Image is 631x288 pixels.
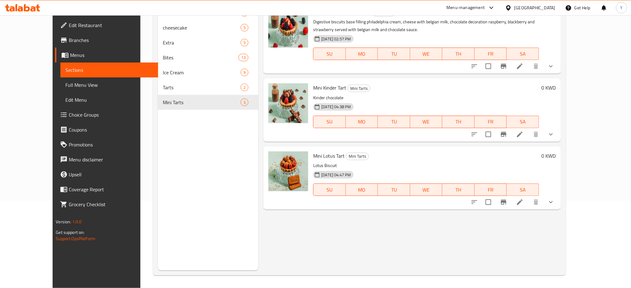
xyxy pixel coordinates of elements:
[447,4,485,12] div: Menu-management
[542,83,556,92] h6: 0 KWD
[413,185,440,194] span: WE
[158,3,259,112] nav: Menu sections
[239,55,248,61] span: 13
[346,153,369,160] div: Mini Tarts
[65,66,153,74] span: Sections
[60,63,158,77] a: Sections
[65,81,153,89] span: Full Menu View
[442,116,474,128] button: TH
[69,21,153,29] span: Edit Restaurant
[238,54,248,61] div: items
[496,59,511,74] button: Branch-specific-item
[547,131,555,138] svg: Show Choices
[544,195,558,210] button: show more
[60,77,158,92] a: Full Menu View
[378,116,410,128] button: TU
[70,51,153,59] span: Menus
[380,185,407,194] span: TU
[475,116,507,128] button: FR
[544,59,558,74] button: show more
[442,48,474,60] button: TH
[72,218,82,226] span: 1.0.0
[380,49,407,58] span: TU
[380,117,407,126] span: TU
[55,182,158,197] a: Coverage Report
[544,127,558,142] button: show more
[410,48,442,60] button: WE
[158,20,259,35] div: cheesecake5
[55,167,158,182] a: Upsell
[313,151,345,160] span: Mini Lotus Tart
[507,48,539,60] button: SA
[55,152,158,167] a: Menu disclaimer
[467,127,482,142] button: sort-choices
[547,63,555,70] svg: Show Choices
[163,69,241,76] span: Ice Cream
[477,185,504,194] span: FR
[467,195,482,210] button: sort-choices
[313,94,539,102] p: Kinder chocolate
[69,186,153,193] span: Coverage Report
[55,33,158,48] a: Branches
[241,70,248,76] span: 9
[477,117,504,126] span: FR
[378,183,410,196] button: TU
[529,127,544,142] button: delete
[313,116,346,128] button: SU
[529,59,544,74] button: delete
[445,117,472,126] span: TH
[241,24,248,31] div: items
[319,104,353,110] span: [DATE] 04:38 PM
[547,198,555,206] svg: Show Choices
[319,36,353,42] span: [DATE] 02:57 PM
[346,153,369,160] span: Mini Tarts
[496,195,511,210] button: Branch-specific-item
[69,141,153,148] span: Promotions
[69,156,153,163] span: Menu disclaimer
[65,96,153,104] span: Edit Menu
[475,183,507,196] button: FR
[313,18,539,34] p: Digestive biscuits base filling philadelphia cream, cheese with belgian milk, chocolate decoratio...
[158,95,259,110] div: Mini Tarts3
[410,116,442,128] button: WE
[268,151,308,191] img: Mini Lotus Tart
[496,127,511,142] button: Branch-specific-item
[509,117,536,126] span: SA
[542,8,556,16] h6: 0 KWD
[316,117,343,126] span: SU
[55,48,158,63] a: Menus
[56,228,84,236] span: Get support on:
[482,128,495,141] span: Select to update
[509,185,536,194] span: SA
[529,195,544,210] button: delete
[516,131,524,138] a: Edit menu item
[163,54,238,61] div: Bites
[69,36,153,44] span: Branches
[348,185,375,194] span: MO
[241,84,248,91] div: items
[475,48,507,60] button: FR
[55,137,158,152] a: Promotions
[413,49,440,58] span: WE
[55,122,158,137] a: Coupons
[241,25,248,31] span: 5
[158,65,259,80] div: Ice Cream9
[268,8,308,48] img: Mini Original Chocolate Tart
[69,111,153,118] span: Choice Groups
[348,85,370,92] span: Mini Tarts
[509,49,536,58] span: SA
[516,198,524,206] a: Edit menu item
[241,100,248,105] span: 3
[313,48,346,60] button: SU
[241,69,248,76] div: items
[55,18,158,33] a: Edit Restaurant
[442,183,474,196] button: TH
[56,218,71,226] span: Version:
[241,85,248,91] span: 2
[477,49,504,58] span: FR
[542,151,556,160] h6: 0 KWD
[313,183,346,196] button: SU
[346,116,378,128] button: MO
[482,60,495,73] span: Select to update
